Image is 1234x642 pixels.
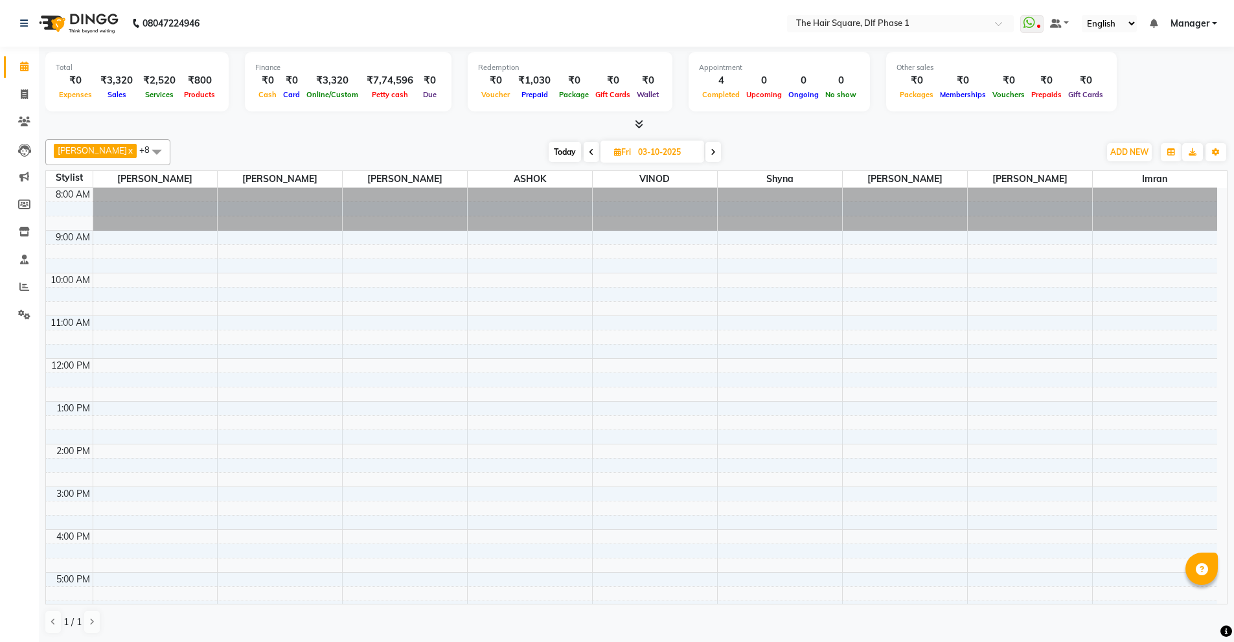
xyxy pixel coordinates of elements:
[743,90,785,99] span: Upcoming
[478,90,513,99] span: Voucher
[48,273,93,287] div: 10:00 AM
[1028,73,1065,88] div: ₹0
[218,171,342,187] span: [PERSON_NAME]
[1110,147,1148,157] span: ADD NEW
[54,487,93,501] div: 3:00 PM
[303,90,361,99] span: Online/Custom
[53,231,93,244] div: 9:00 AM
[699,73,743,88] div: 4
[280,73,303,88] div: ₹0
[478,62,662,73] div: Redemption
[592,90,634,99] span: Gift Cards
[843,171,967,187] span: [PERSON_NAME]
[1065,90,1106,99] span: Gift Cards
[127,145,133,155] a: x
[937,90,989,99] span: Memberships
[593,171,717,187] span: VINOD
[138,73,181,88] div: ₹2,520
[785,73,822,88] div: 0
[989,90,1028,99] span: Vouchers
[361,73,418,88] div: ₹7,74,596
[54,530,93,544] div: 4:00 PM
[54,444,93,458] div: 2:00 PM
[1028,90,1065,99] span: Prepaids
[181,90,218,99] span: Products
[369,90,411,99] span: Petty cash
[48,316,93,330] div: 11:00 AM
[937,73,989,88] div: ₹0
[49,359,93,373] div: 12:00 PM
[53,188,93,201] div: 8:00 AM
[478,73,513,88] div: ₹0
[699,62,860,73] div: Appointment
[56,62,218,73] div: Total
[143,5,200,41] b: 08047224946
[634,73,662,88] div: ₹0
[56,73,95,88] div: ₹0
[518,90,551,99] span: Prepaid
[989,73,1028,88] div: ₹0
[513,73,556,88] div: ₹1,030
[95,73,138,88] div: ₹3,320
[56,90,95,99] span: Expenses
[418,73,441,88] div: ₹0
[420,90,440,99] span: Due
[556,90,592,99] span: Package
[303,73,361,88] div: ₹3,320
[1107,143,1152,161] button: ADD NEW
[822,73,860,88] div: 0
[142,90,177,99] span: Services
[611,147,634,157] span: Fri
[634,90,662,99] span: Wallet
[634,143,699,162] input: 2025-10-03
[743,73,785,88] div: 0
[181,73,218,88] div: ₹800
[139,144,159,155] span: +8
[1180,590,1221,629] iframe: chat widget
[46,171,93,185] div: Stylist
[592,73,634,88] div: ₹0
[822,90,860,99] span: No show
[1171,17,1209,30] span: Manager
[93,171,218,187] span: [PERSON_NAME]
[343,171,467,187] span: [PERSON_NAME]
[54,573,93,586] div: 5:00 PM
[785,90,822,99] span: Ongoing
[104,90,130,99] span: Sales
[1065,73,1106,88] div: ₹0
[63,615,82,629] span: 1 / 1
[255,90,280,99] span: Cash
[718,171,842,187] span: Shyna
[897,90,937,99] span: Packages
[255,62,441,73] div: Finance
[58,145,127,155] span: [PERSON_NAME]
[897,62,1106,73] div: Other sales
[556,73,592,88] div: ₹0
[968,171,1092,187] span: [PERSON_NAME]
[280,90,303,99] span: Card
[33,5,122,41] img: logo
[549,142,581,162] span: Today
[1093,171,1218,187] span: imran
[897,73,937,88] div: ₹0
[468,171,592,187] span: ASHOK
[54,402,93,415] div: 1:00 PM
[699,90,743,99] span: Completed
[255,73,280,88] div: ₹0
